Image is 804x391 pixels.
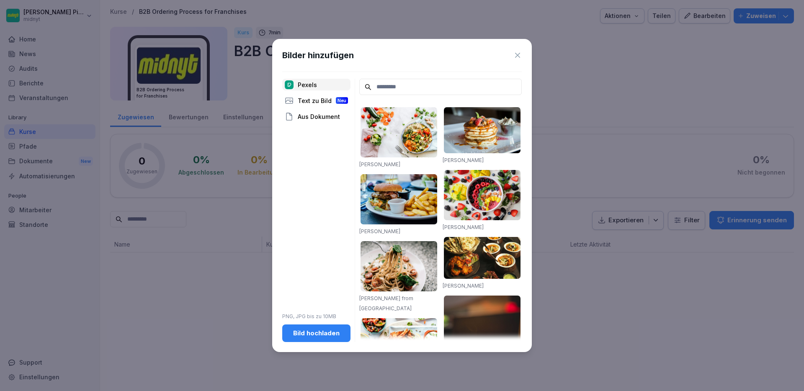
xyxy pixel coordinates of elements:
[282,79,350,90] div: Pexels
[359,161,400,167] a: [PERSON_NAME]
[336,97,348,104] div: Neu
[444,170,521,220] img: pexels-photo-1099680.jpeg
[289,329,344,338] div: Bild hochladen
[361,174,437,224] img: pexels-photo-70497.jpeg
[444,237,521,279] img: pexels-photo-958545.jpeg
[359,228,400,234] a: [PERSON_NAME]
[361,241,437,291] img: pexels-photo-1279330.jpeg
[443,157,484,163] a: [PERSON_NAME]
[282,313,350,320] p: PNG, JPG bis zu 10MB
[359,295,413,311] a: [PERSON_NAME] from [GEOGRAPHIC_DATA]
[361,107,437,157] img: pexels-photo-1640777.jpeg
[285,80,294,89] img: pexels.png
[443,283,484,289] a: [PERSON_NAME]
[282,49,354,62] h1: Bilder hinzufügen
[443,224,484,230] a: [PERSON_NAME]
[444,107,521,153] img: pexels-photo-376464.jpeg
[361,318,437,375] img: pexels-photo-1640772.jpeg
[282,111,350,122] div: Aus Dokument
[282,324,350,342] button: Bild hochladen
[282,95,350,106] div: Text zu Bild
